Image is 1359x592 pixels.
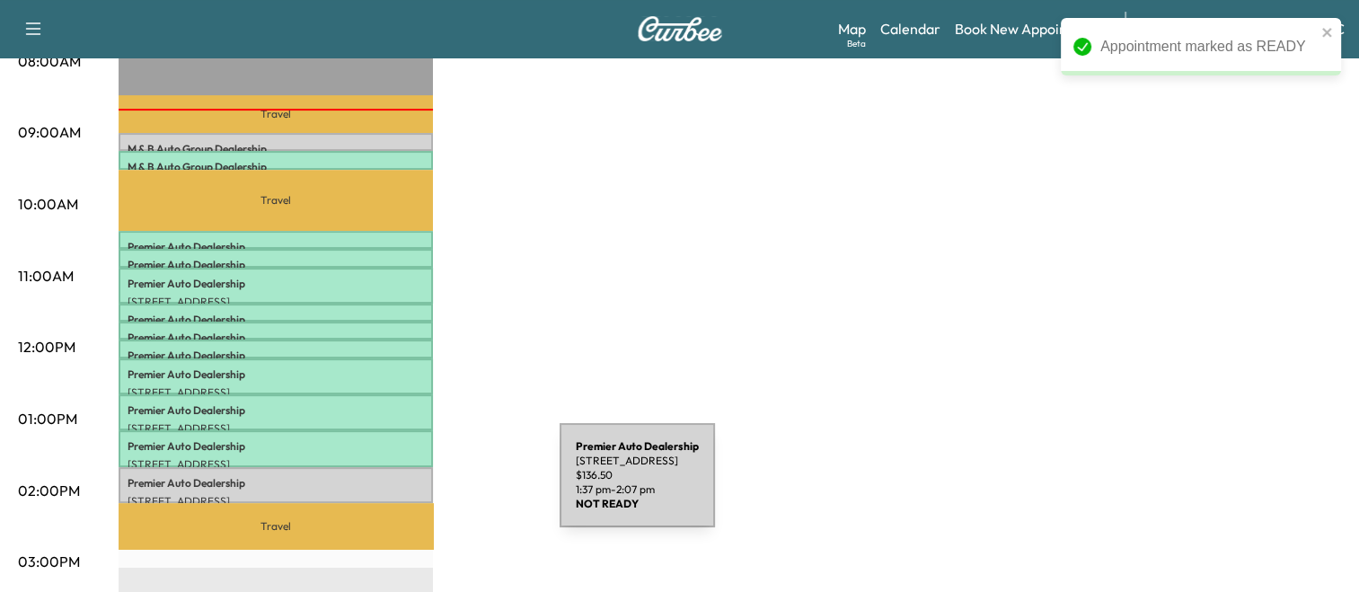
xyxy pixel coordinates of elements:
[838,18,866,40] a: MapBeta
[128,421,424,436] p: [STREET_ADDRESS]
[128,160,424,174] p: M & B Auto Group Dealership
[18,121,81,143] p: 09:00AM
[847,37,866,50] div: Beta
[880,18,940,40] a: Calendar
[18,336,75,358] p: 12:00PM
[128,313,424,327] p: Premier Auto Dealership
[1100,36,1316,57] div: Appointment marked as READY
[128,439,424,454] p: Premier Auto Dealership
[128,277,424,291] p: Premier Auto Dealership
[128,457,424,472] p: [STREET_ADDRESS]
[128,142,424,156] p: M & B Auto Group Dealership
[128,403,424,418] p: Premier Auto Dealership
[128,240,424,254] p: Premier Auto Dealership
[128,258,424,272] p: Premier Auto Dealership
[18,408,77,429] p: 01:00PM
[637,16,723,41] img: Curbee Logo
[18,265,74,287] p: 11:00AM
[955,18,1107,40] a: Book New Appointment
[18,551,80,572] p: 03:00PM
[119,170,433,232] p: Travel
[128,331,424,345] p: Premier Auto Dealership
[128,494,424,508] p: [STREET_ADDRESS]
[18,193,78,215] p: 10:00AM
[128,385,424,400] p: [STREET_ADDRESS]
[119,503,433,549] p: Travel
[119,95,433,133] p: Travel
[128,349,424,363] p: Premier Auto Dealership
[128,367,424,382] p: Premier Auto Dealership
[1321,25,1334,40] button: close
[128,476,424,490] p: Premier Auto Dealership
[18,480,80,501] p: 02:00PM
[18,50,81,72] p: 08:00AM
[128,295,424,309] p: [STREET_ADDRESS]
